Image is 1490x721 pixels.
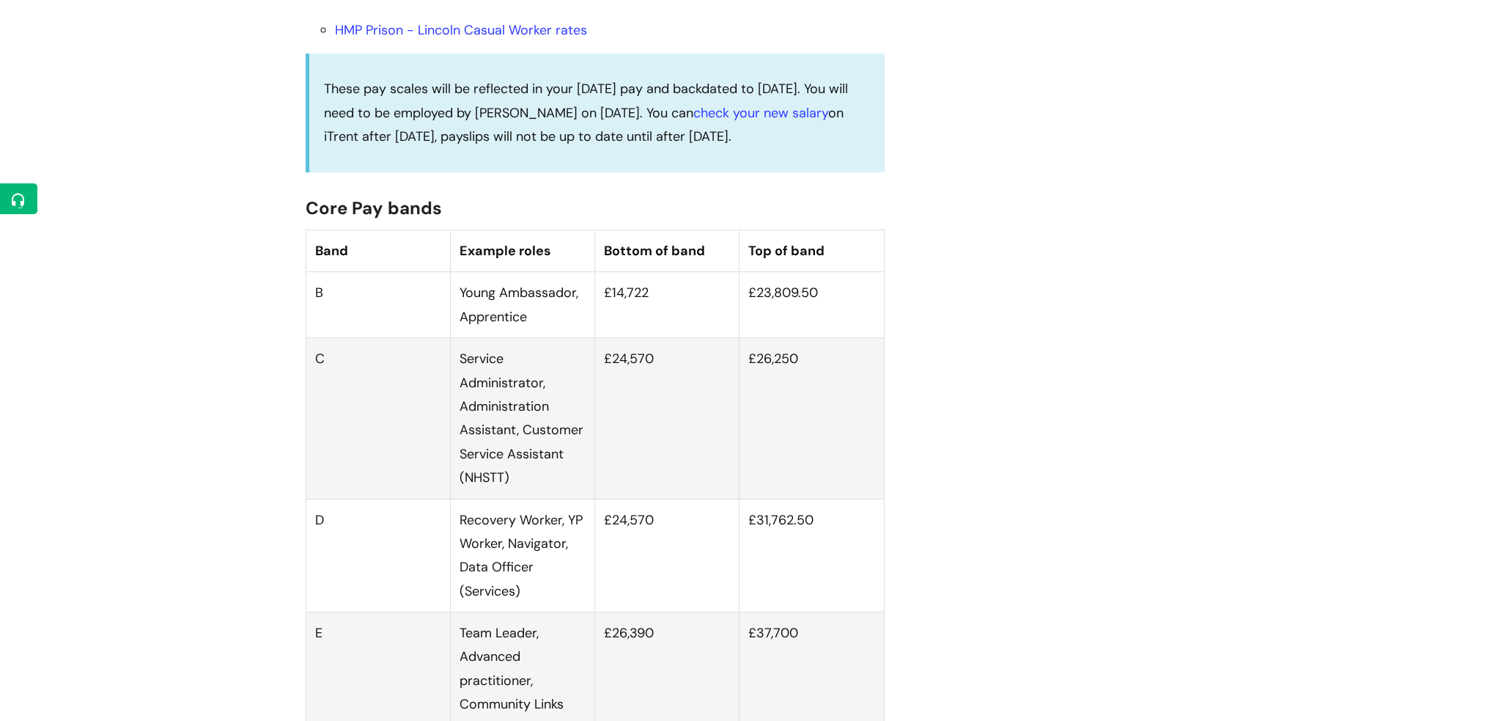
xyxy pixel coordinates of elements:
[306,272,450,338] td: B
[595,499,740,612] td: £24,570
[306,338,450,499] td: C
[450,338,594,499] td: Service Administrator, Administration Assistant, Customer Service Assistant (NHSTT)
[595,338,740,499] td: £24,570
[740,272,884,338] td: £23,809.50
[740,230,884,271] th: Top of band
[595,272,740,338] td: £14,722
[450,272,594,338] td: Young Ambassador, Apprentice
[335,21,587,39] a: HMP Prison - Lincoln Casual Worker rates
[450,230,594,271] th: Example roles
[450,499,594,612] td: Recovery Worker, YP Worker, Navigator, Data Officer (Services)
[306,230,450,271] th: Band
[693,104,828,122] a: check your new salary
[740,338,884,499] td: £26,250
[306,197,442,219] span: Core Pay bands
[306,499,450,612] td: D
[740,499,884,612] td: £31,762.50
[324,77,870,148] p: These pay scales will be reflected in your [DATE] pay and backdated to [DATE]. You will need to b...
[595,230,740,271] th: Bottom of band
